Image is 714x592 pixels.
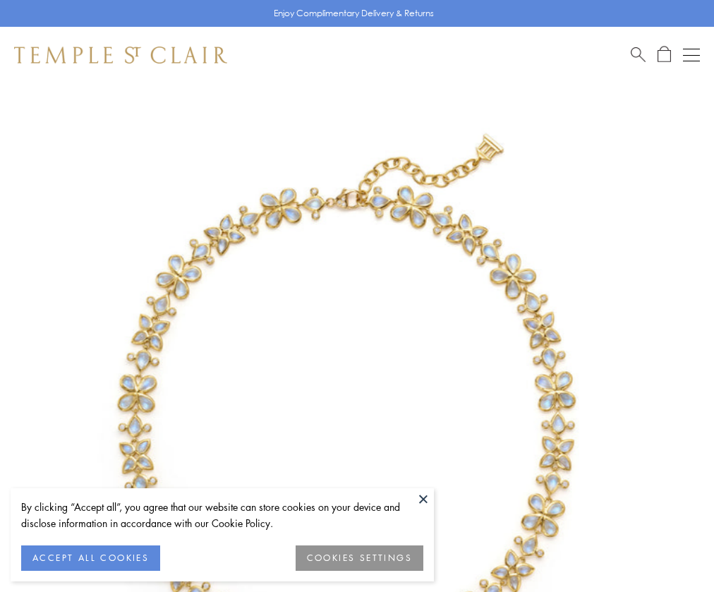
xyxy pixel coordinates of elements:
a: Search [631,46,646,64]
div: By clicking “Accept all”, you agree that our website can store cookies on your device and disclos... [21,499,423,531]
button: Open navigation [683,47,700,64]
a: Open Shopping Bag [658,46,671,64]
iframe: Gorgias live chat messenger [643,526,700,578]
img: Temple St. Clair [14,47,227,64]
button: COOKIES SETTINGS [296,545,423,571]
button: ACCEPT ALL COOKIES [21,545,160,571]
p: Enjoy Complimentary Delivery & Returns [274,6,434,20]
